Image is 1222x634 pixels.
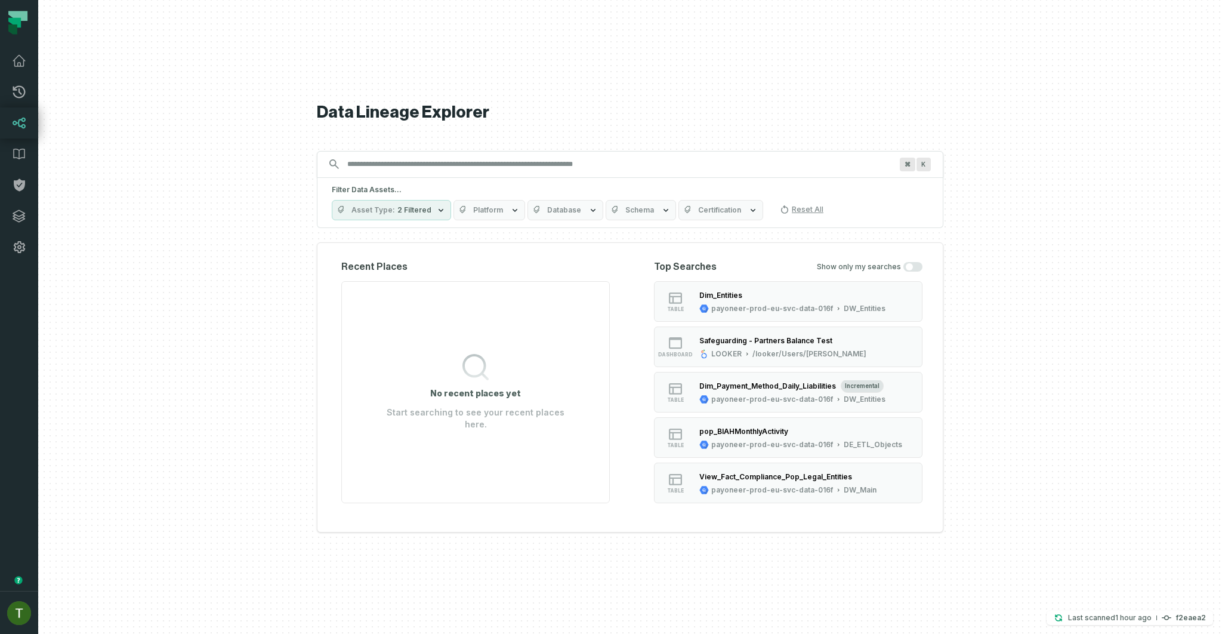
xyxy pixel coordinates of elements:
p: Last scanned [1068,612,1152,624]
div: Tooltip anchor [13,575,24,586]
span: Press ⌘ + K to focus the search bar [900,158,915,171]
button: Last scanned[DATE] 7:21:13 PMf2eaea2 [1047,611,1213,625]
h1: Data Lineage Explorer [317,102,943,123]
span: Press ⌘ + K to focus the search bar [916,158,931,171]
h4: f2eaea2 [1176,614,1206,621]
img: avatar of Tomer Galun [7,601,31,625]
relative-time: Sep 4, 2025, 7:21 PM GMT+3 [1115,613,1152,622]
